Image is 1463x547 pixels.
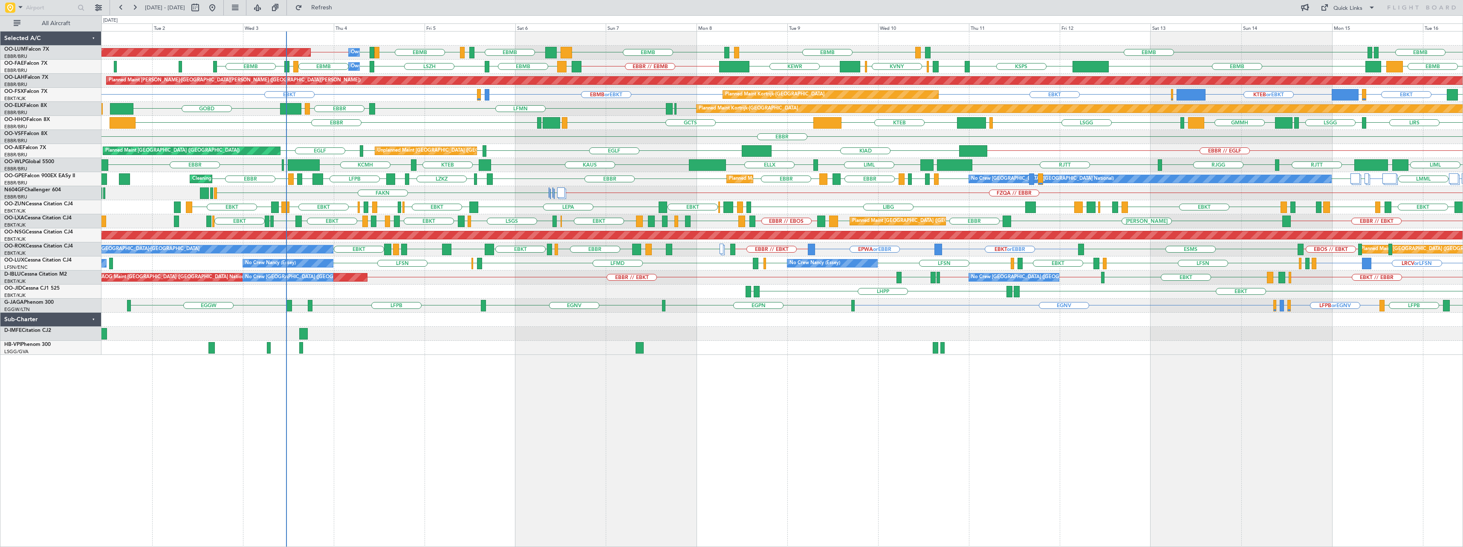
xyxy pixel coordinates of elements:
[64,243,199,256] div: A/C Unavailable [GEOGRAPHIC_DATA]-[GEOGRAPHIC_DATA]
[4,47,26,52] span: OO-LUM
[1316,1,1379,14] button: Quick Links
[515,23,606,31] div: Sat 6
[4,342,21,347] span: HB-VPI
[4,202,26,207] span: OO-ZUN
[351,46,409,59] div: Owner Melsbroek Air Base
[4,152,27,158] a: EBBR/BRU
[1333,4,1362,13] div: Quick Links
[1332,23,1423,31] div: Mon 15
[243,23,334,31] div: Wed 3
[4,264,28,271] a: LFSN/ENC
[334,23,425,31] div: Thu 4
[878,23,969,31] div: Wed 10
[699,102,798,115] div: Planned Maint Kortrijk-[GEOGRAPHIC_DATA]
[304,5,340,11] span: Refresh
[4,53,27,60] a: EBBR/BRU
[4,145,46,150] a: OO-AIEFalcon 7X
[9,17,93,30] button: All Aircraft
[4,67,27,74] a: EBBR/BRU
[4,173,24,178] span: OO-GPE
[852,215,1006,227] div: Planned Maint [GEOGRAPHIC_DATA] ([GEOGRAPHIC_DATA] National)
[4,272,67,277] a: D-IBLUCessna Citation M2
[4,278,26,285] a: EBKT/KJK
[4,47,49,52] a: OO-LUMFalcon 7X
[291,1,342,14] button: Refresh
[105,144,240,157] div: Planned Maint [GEOGRAPHIC_DATA] ([GEOGRAPHIC_DATA])
[789,257,840,270] div: No Crew Nancy (Essey)
[4,117,26,122] span: OO-HHO
[4,117,50,122] a: OO-HHOFalcon 8X
[152,23,243,31] div: Tue 2
[4,138,27,144] a: EBBR/BRU
[4,328,22,333] span: D-IMFE
[4,166,27,172] a: EBBR/BRU
[61,23,152,31] div: Mon 1
[109,74,361,87] div: Planned Maint [PERSON_NAME]-[GEOGRAPHIC_DATA][PERSON_NAME] ([GEOGRAPHIC_DATA][PERSON_NAME])
[971,271,1114,284] div: No Crew [GEOGRAPHIC_DATA] ([GEOGRAPHIC_DATA] National)
[4,300,54,305] a: G-JAGAPhenom 300
[4,95,26,102] a: EBKT/KJK
[4,61,24,66] span: OO-FAE
[4,145,23,150] span: OO-AIE
[4,89,47,94] a: OO-FSXFalcon 7X
[4,272,21,277] span: D-IBLU
[4,75,25,80] span: OO-LAH
[4,258,24,263] span: OO-LUX
[4,89,24,94] span: OO-FSX
[4,300,24,305] span: G-JAGA
[4,81,27,88] a: EBBR/BRU
[4,187,61,193] a: N604GFChallenger 604
[4,208,26,214] a: EBKT/KJK
[4,103,23,108] span: OO-ELK
[4,230,73,235] a: OO-NSGCessna Citation CJ4
[4,202,73,207] a: OO-ZUNCessna Citation CJ4
[4,244,26,249] span: OO-ROK
[192,173,335,185] div: Cleaning [GEOGRAPHIC_DATA] ([GEOGRAPHIC_DATA] National)
[4,306,30,313] a: EGGW/LTN
[4,187,24,193] span: N604GF
[4,236,26,242] a: EBKT/KJK
[4,194,27,200] a: EBBR/BRU
[101,271,249,284] div: AOG Maint [GEOGRAPHIC_DATA] ([GEOGRAPHIC_DATA] National)
[4,250,26,256] a: EBKT/KJK
[725,88,824,101] div: Planned Maint Kortrijk-[GEOGRAPHIC_DATA]
[4,159,54,164] a: OO-WLPGlobal 5500
[787,23,878,31] div: Tue 9
[4,75,48,80] a: OO-LAHFalcon 7X
[4,230,26,235] span: OO-NSG
[4,103,47,108] a: OO-ELKFalcon 8X
[351,60,409,73] div: Owner Melsbroek Air Base
[4,244,73,249] a: OO-ROKCessna Citation CJ4
[606,23,697,31] div: Sun 7
[729,173,883,185] div: Planned Maint [GEOGRAPHIC_DATA] ([GEOGRAPHIC_DATA] National)
[26,1,75,14] input: Airport
[4,159,25,164] span: OO-WLP
[4,286,60,291] a: OO-JIDCessna CJ1 525
[1241,23,1332,31] div: Sun 14
[4,328,51,333] a: D-IMFECitation CJ2
[969,23,1060,31] div: Thu 11
[4,61,47,66] a: OO-FAEFalcon 7X
[103,17,118,24] div: [DATE]
[22,20,90,26] span: All Aircraft
[4,216,24,221] span: OO-LXA
[245,271,388,284] div: No Crew [GEOGRAPHIC_DATA] ([GEOGRAPHIC_DATA] National)
[4,109,27,116] a: EBBR/BRU
[245,257,296,270] div: No Crew Nancy (Essey)
[4,292,26,299] a: EBKT/KJK
[425,23,515,31] div: Fri 5
[4,258,72,263] a: OO-LUXCessna Citation CJ4
[4,173,75,178] a: OO-GPEFalcon 900EX EASy II
[1151,23,1241,31] div: Sat 13
[145,4,185,12] span: [DATE] - [DATE]
[4,348,29,355] a: LSGG/GVA
[377,144,538,157] div: Unplanned Maint [GEOGRAPHIC_DATA] ([GEOGRAPHIC_DATA] National)
[4,216,72,221] a: OO-LXACessna Citation CJ4
[4,124,27,130] a: EBBR/BRU
[971,173,1114,185] div: No Crew [GEOGRAPHIC_DATA] ([GEOGRAPHIC_DATA] National)
[4,342,51,347] a: HB-VPIPhenom 300
[4,131,47,136] a: OO-VSFFalcon 8X
[4,180,27,186] a: EBBR/BRU
[4,222,26,228] a: EBKT/KJK
[4,131,24,136] span: OO-VSF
